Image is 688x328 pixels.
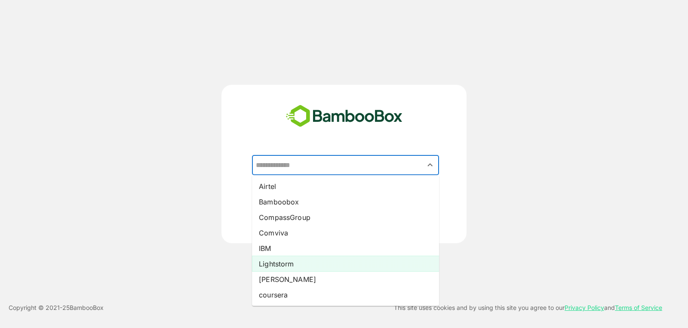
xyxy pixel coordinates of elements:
li: Lightstorm [252,256,439,272]
li: CompassGroup [252,210,439,225]
a: Terms of Service [615,304,662,311]
a: Privacy Policy [565,304,604,311]
li: [PERSON_NAME] [252,272,439,287]
img: bamboobox [281,102,407,130]
li: Bamboobox [252,194,439,210]
li: IBM [252,241,439,256]
button: Close [424,159,436,171]
li: Comviva [252,225,439,241]
p: Copyright © 2021- 25 BambooBox [9,303,104,313]
li: coursera [252,287,439,303]
p: This site uses cookies and by using this site you agree to our and [394,303,662,313]
li: Airtel [252,179,439,194]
